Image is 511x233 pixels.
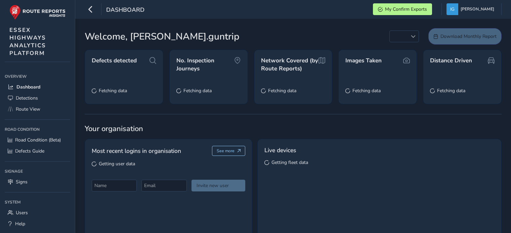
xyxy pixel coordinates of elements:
[212,146,245,156] button: See more
[15,137,61,143] span: Road Condition (Beta)
[85,124,502,134] span: Your organisation
[92,147,181,155] span: Most recent logins in organisation
[5,218,70,229] a: Help
[9,26,46,57] span: ESSEX HIGHWAYS ANALYTICS PLATFORM
[99,88,127,94] span: Fetching data
[183,88,212,94] span: Fetching data
[5,134,70,145] a: Road Condition (Beta)
[106,6,144,15] span: Dashboard
[5,197,70,207] div: System
[16,95,38,101] span: Detections
[461,3,494,15] span: [PERSON_NAME]
[446,3,458,15] img: diamond-layout
[446,3,497,15] button: [PERSON_NAME]
[99,161,135,167] span: Getting user data
[5,81,70,93] a: Dashboard
[5,145,70,157] a: Defects Guide
[345,57,382,65] span: Images Taken
[15,148,44,154] span: Defects Guide
[15,221,25,227] span: Help
[85,30,240,44] span: Welcome, [PERSON_NAME].guntrip
[268,88,296,94] span: Fetching data
[264,146,296,155] span: Live devices
[16,84,40,90] span: Dashboard
[92,180,137,191] input: Name
[16,106,40,112] span: Route View
[176,57,234,72] span: No. Inspection Journeys
[5,124,70,134] div: Road Condition
[9,5,66,20] img: rr logo
[373,3,432,15] button: My Confirm Exports
[430,57,472,65] span: Distance Driven
[16,210,28,216] span: Users
[271,159,308,166] span: Getting fleet data
[352,88,381,94] span: Fetching data
[5,104,70,115] a: Route View
[16,179,28,185] span: Signs
[261,57,319,72] span: Network Covered (by Route Reports)
[5,176,70,187] a: Signs
[92,57,137,65] span: Defects detected
[5,166,70,176] div: Signage
[5,93,70,104] a: Detections
[437,88,465,94] span: Fetching data
[141,180,186,191] input: Email
[5,71,70,81] div: Overview
[217,148,235,154] span: See more
[385,6,427,12] span: My Confirm Exports
[5,207,70,218] a: Users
